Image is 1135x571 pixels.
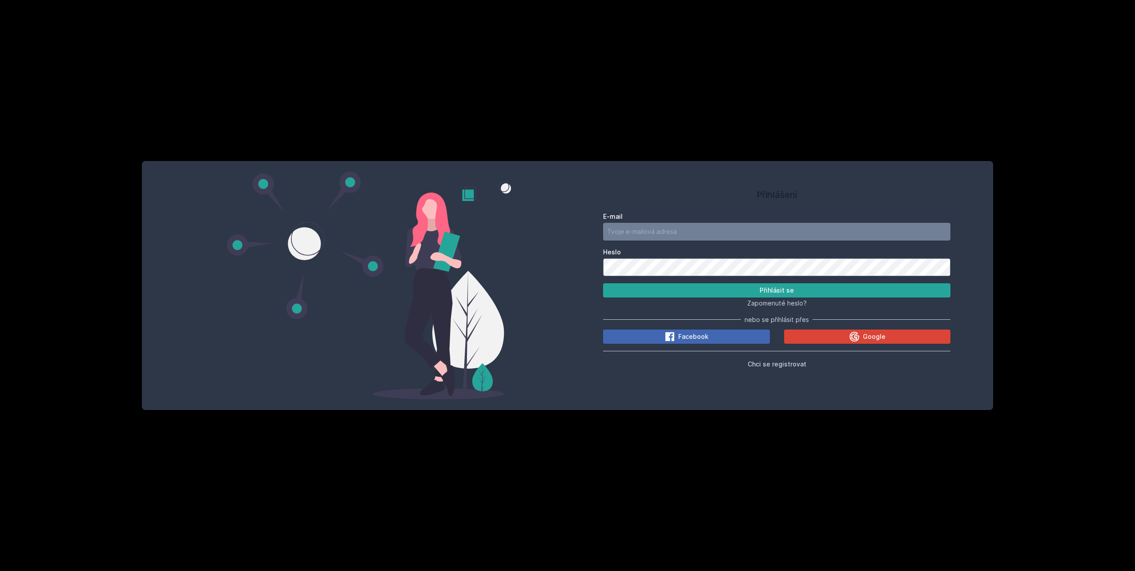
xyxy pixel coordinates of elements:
[603,283,950,298] button: Přihlásit se
[603,330,770,344] button: Facebook
[603,212,950,221] label: E-mail
[603,223,950,241] input: Tvoje e-mailová adresa
[784,330,951,344] button: Google
[863,332,885,341] span: Google
[603,248,950,257] label: Heslo
[748,360,806,368] span: Chci se registrovat
[745,315,809,324] span: nebo se přihlásit přes
[748,358,806,369] button: Chci se registrovat
[747,299,807,307] span: Zapomenuté heslo?
[603,188,950,201] h1: Přihlášení
[678,332,708,341] span: Facebook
